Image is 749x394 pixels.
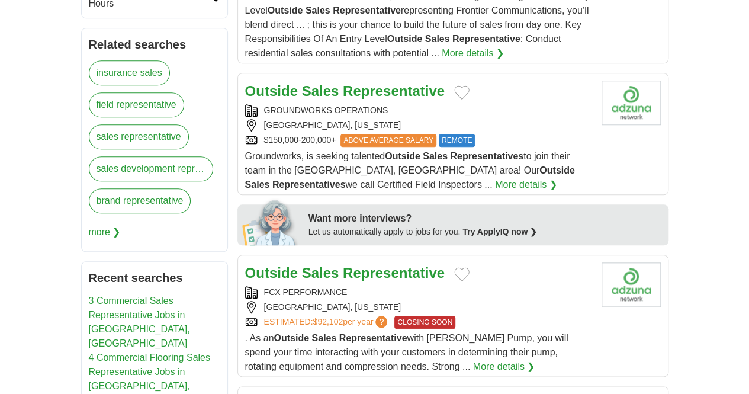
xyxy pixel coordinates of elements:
[245,265,298,281] strong: Outside
[495,178,557,192] a: More details ❯
[308,226,661,238] div: Let us automatically apply to jobs for you.
[308,212,661,226] div: Want more interviews?
[462,227,537,236] a: Try ApplyIQ now ❯
[89,60,170,85] a: insurance sales
[245,83,445,99] a: Outside Sales Representative
[473,360,535,374] a: More details ❯
[339,333,407,343] strong: Representative
[89,220,121,244] span: more ❯
[306,5,330,15] strong: Sales
[311,333,336,343] strong: Sales
[245,119,592,132] div: [GEOGRAPHIC_DATA], [US_STATE]
[343,265,445,281] strong: Representative
[245,151,575,190] span: Groundworks, is seeking talented to join their team in the [GEOGRAPHIC_DATA], [GEOGRAPHIC_DATA] a...
[89,296,190,348] a: 3 Commercial Sales Representative Jobs in [GEOGRAPHIC_DATA], [GEOGRAPHIC_DATA]
[245,83,298,99] strong: Outside
[89,269,220,287] h2: Recent searches
[245,265,445,281] a: Outside Sales Representative
[272,180,346,190] strong: Representatives
[452,34,520,44] strong: Representative
[394,316,455,329] span: CLOSING SOON
[245,286,592,299] div: FCX PERFORMANCE
[245,333,568,371] span: . As an with [PERSON_NAME] Pump, you will spend your time interacting with your customers in dete...
[89,36,220,53] h2: Related searches
[450,151,523,161] strong: Representatives
[442,46,504,60] a: More details ❯
[245,180,270,190] strong: Sales
[343,83,445,99] strong: Representative
[242,198,300,245] img: apply-iq-scientist.png
[89,124,189,149] a: sales representative
[439,134,475,147] span: REMOTE
[245,134,592,147] div: $150,000-200,000+
[602,81,661,125] img: Company logo
[302,265,339,281] strong: Sales
[340,134,436,147] span: ABOVE AVERAGE SALARY
[313,317,343,326] span: $92,102
[375,316,387,328] span: ?
[302,83,339,99] strong: Sales
[425,34,450,44] strong: Sales
[387,34,423,44] strong: Outside
[268,5,303,15] strong: Outside
[602,262,661,307] img: Company logo
[274,333,309,343] strong: Outside
[264,316,390,329] a: ESTIMATED:$92,102per year?
[423,151,448,161] strong: Sales
[385,151,420,161] strong: Outside
[245,301,592,313] div: [GEOGRAPHIC_DATA], [US_STATE]
[89,156,213,181] a: sales development representative
[89,92,184,117] a: field representative
[89,188,191,213] a: brand representative
[454,267,470,281] button: Add to favorite jobs
[333,5,401,15] strong: Representative
[454,85,470,100] button: Add to favorite jobs
[539,165,575,175] strong: Outside
[245,104,592,117] div: GROUNDWORKS OPERATIONS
